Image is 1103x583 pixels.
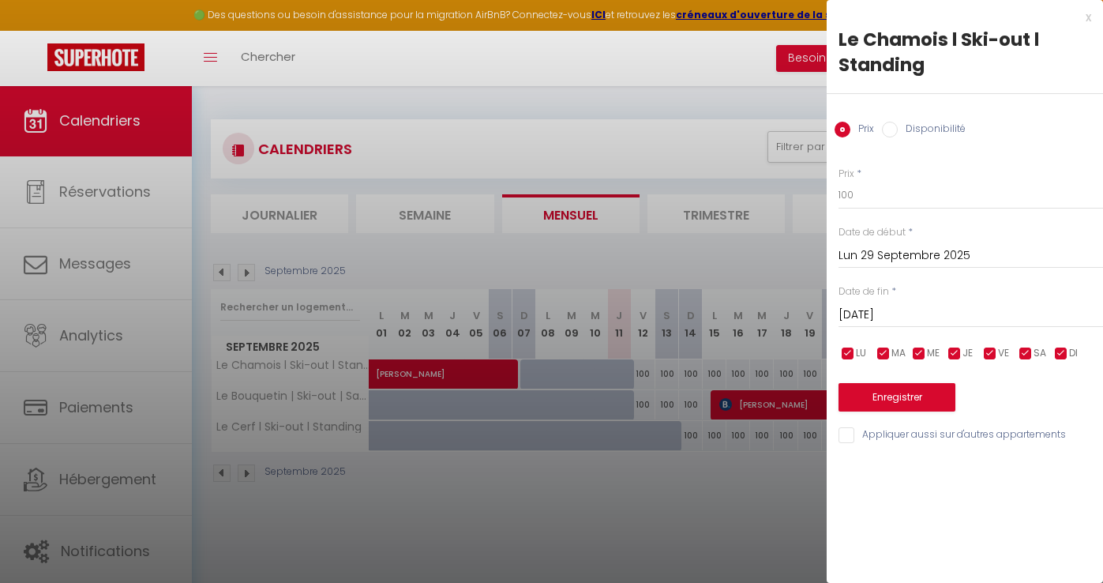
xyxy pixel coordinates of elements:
label: Prix [839,167,854,182]
span: DI [1069,346,1078,361]
span: SA [1034,346,1046,361]
div: Le Chamois l Ski-out l Standing [839,27,1091,77]
label: Date de début [839,225,906,240]
span: LU [856,346,866,361]
span: JE [962,346,973,361]
button: Enregistrer [839,383,955,412]
label: Prix [850,122,874,139]
div: x [827,8,1091,27]
span: MA [891,346,906,361]
iframe: Chat [1036,512,1091,571]
label: Date de fin [839,284,889,299]
span: ME [927,346,940,361]
span: VE [998,346,1009,361]
label: Disponibilité [898,122,966,139]
button: Ouvrir le widget de chat LiveChat [13,6,60,54]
